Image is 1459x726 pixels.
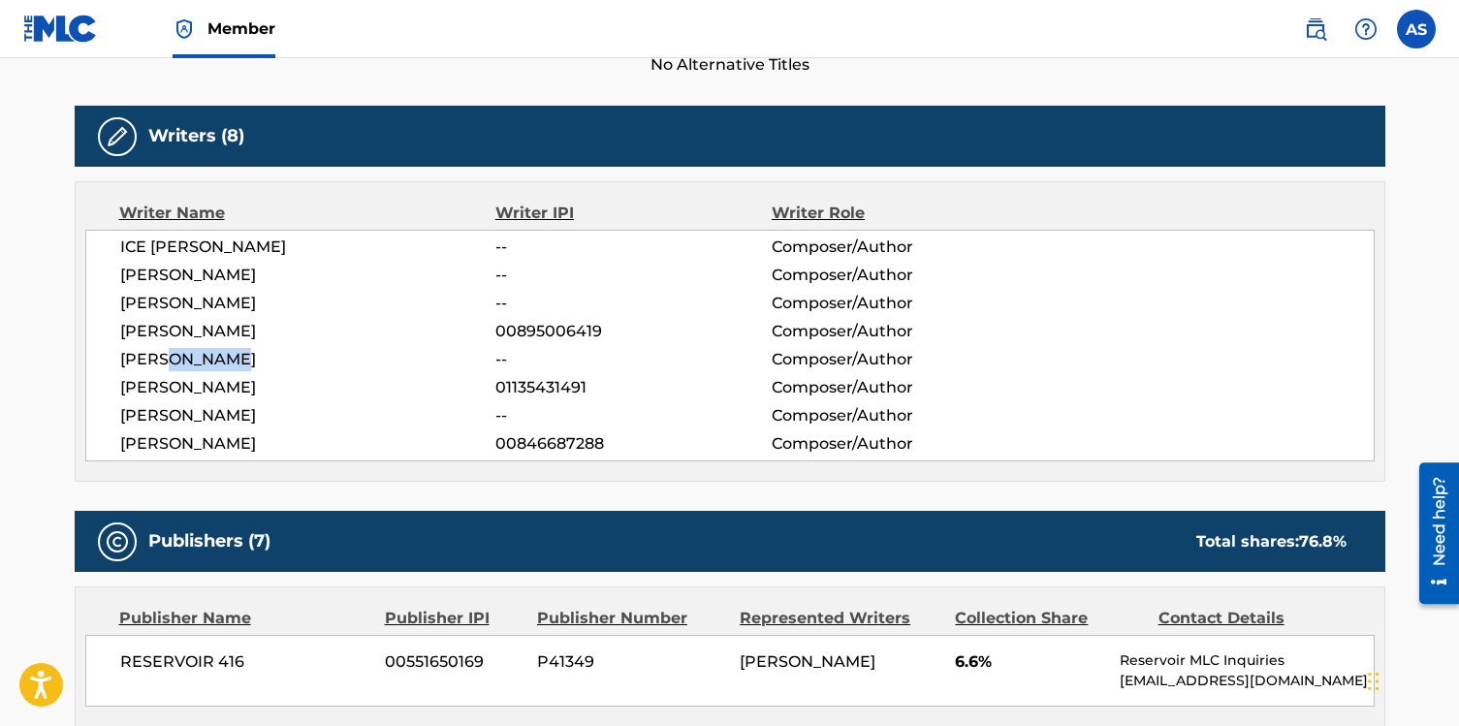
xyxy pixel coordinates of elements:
span: RESERVOIR 416 [120,650,371,674]
h5: Publishers (7) [148,530,270,552]
img: Publishers [106,530,129,553]
h5: Writers (8) [148,125,244,147]
div: User Menu [1397,10,1436,48]
p: [EMAIL_ADDRESS][DOMAIN_NAME] [1120,671,1373,691]
span: Composer/Author [772,348,1023,371]
span: 76.8 % [1299,532,1347,551]
div: Collection Share [955,607,1143,630]
span: Composer/Author [772,432,1023,456]
span: [PERSON_NAME] [740,652,875,671]
span: Composer/Author [772,292,1023,315]
div: Publisher Number [537,607,725,630]
img: help [1354,17,1378,41]
span: Composer/Author [772,236,1023,259]
span: -- [495,348,771,371]
div: Writer Role [772,202,1023,225]
span: 00846687288 [495,432,771,456]
span: -- [495,292,771,315]
img: Writers [106,125,129,148]
span: 00895006419 [495,320,771,343]
div: Writer Name [119,202,496,225]
span: 6.6% [955,650,1105,674]
span: Composer/Author [772,320,1023,343]
span: [PERSON_NAME] [120,376,496,399]
iframe: Resource Center [1405,456,1459,612]
p: Reservoir MLC Inquiries [1120,650,1373,671]
span: Composer/Author [772,404,1023,427]
div: Publisher IPI [385,607,523,630]
div: Writer IPI [495,202,772,225]
iframe: Chat Widget [1362,633,1459,726]
div: Publisher Name [119,607,370,630]
span: ICE [PERSON_NAME] [120,236,496,259]
span: 01135431491 [495,376,771,399]
span: [PERSON_NAME] [120,264,496,287]
span: [PERSON_NAME] [120,404,496,427]
span: [PERSON_NAME] [120,348,496,371]
span: No Alternative Titles [75,53,1385,77]
span: P41349 [537,650,725,674]
span: [PERSON_NAME] [120,320,496,343]
div: Contact Details [1158,607,1347,630]
span: 00551650169 [385,650,523,674]
img: search [1304,17,1327,41]
span: Composer/Author [772,376,1023,399]
span: -- [495,404,771,427]
div: Drag [1368,652,1380,710]
span: Member [207,17,275,40]
span: -- [495,264,771,287]
span: [PERSON_NAME] [120,432,496,456]
a: Public Search [1296,10,1335,48]
span: Composer/Author [772,264,1023,287]
div: Help [1347,10,1385,48]
img: Top Rightsholder [173,17,196,41]
span: -- [495,236,771,259]
span: [PERSON_NAME] [120,292,496,315]
img: MLC Logo [23,15,98,43]
div: Total shares: [1196,530,1347,553]
div: Represented Writers [740,607,940,630]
